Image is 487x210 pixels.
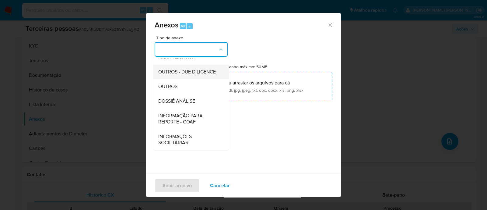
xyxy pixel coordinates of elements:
[327,22,333,27] button: Fechar
[158,133,220,146] span: INFORMAÇÕES SOCIETÁRIAS
[210,179,230,192] span: Cancelar
[156,36,229,40] span: Tipo de anexo
[158,84,177,90] span: OUTROS
[158,113,220,125] span: INFORMAÇÃO PARA REPORTE - COAF
[158,54,195,60] span: MIDIA NEGATIVA
[158,98,195,104] span: DOSSIÊ ANÁLISE
[158,69,216,75] span: OUTROS - DUE DILIGENCE
[188,23,191,29] span: a
[180,23,185,29] span: Alt
[202,178,238,193] button: Cancelar
[155,20,178,30] span: Anexos
[222,64,268,69] label: Tamanho máximo: 50MB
